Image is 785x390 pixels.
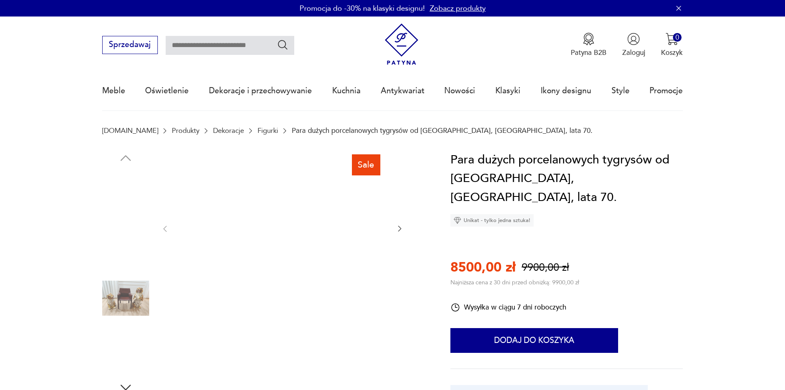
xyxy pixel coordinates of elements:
a: Produkty [172,127,199,135]
p: 9900,00 zł [522,260,569,275]
p: 8500,00 zł [450,258,516,277]
img: Zdjęcie produktu Para dużych porcelanowych tygrysów od Capodimonte, Włochy, lata 70. [102,275,149,322]
a: Dekoracje [213,127,244,135]
button: 0Koszyk [661,33,683,57]
button: Dodaj do koszyka [450,328,618,353]
img: Zdjęcie produktu Para dużych porcelanowych tygrysów od Capodimonte, Włochy, lata 70. [102,170,149,217]
h1: Para dużych porcelanowych tygrysów od [GEOGRAPHIC_DATA], [GEOGRAPHIC_DATA], lata 70. [450,151,683,207]
img: Ikona medalu [582,33,595,45]
img: Zdjęcie produktu Para dużych porcelanowych tygrysów od Capodimonte, Włochy, lata 70. [102,327,149,374]
a: Antykwariat [381,72,424,110]
a: Ikona medaluPatyna B2B [571,33,607,57]
img: Zdjęcie produktu Para dużych porcelanowych tygrysów od Capodimonte, Włochy, lata 70. [179,151,386,306]
img: Patyna - sklep z meblami i dekoracjami vintage [381,24,422,65]
a: Meble [102,72,125,110]
p: Najniższa cena z 30 dni przed obniżką: 9900,00 zł [450,279,579,286]
button: Zaloguj [622,33,645,57]
p: Para dużych porcelanowych tygrysów od [GEOGRAPHIC_DATA], [GEOGRAPHIC_DATA], lata 70. [292,127,593,135]
a: Figurki [258,127,278,135]
img: Ikonka użytkownika [627,33,640,45]
a: Sprzedawaj [102,42,158,49]
a: [DOMAIN_NAME] [102,127,158,135]
p: Patyna B2B [571,48,607,57]
button: Sprzedawaj [102,36,158,54]
p: Koszyk [661,48,683,57]
img: Zdjęcie produktu Para dużych porcelanowych tygrysów od Capodimonte, Włochy, lata 70. [102,222,149,269]
button: Szukaj [277,39,289,51]
a: Kuchnia [332,72,361,110]
a: Promocje [649,72,683,110]
p: Zaloguj [622,48,645,57]
a: Ikony designu [541,72,591,110]
p: Promocja do -30% na klasyki designu! [300,3,425,14]
div: 0 [673,33,682,42]
img: Ikona koszyka [665,33,678,45]
a: Zobacz produkty [430,3,486,14]
div: Unikat - tylko jedna sztuka! [450,214,534,227]
a: Klasyki [495,72,520,110]
div: Sale [352,154,380,175]
a: Dekoracje i przechowywanie [209,72,312,110]
div: Wysyłka w ciągu 7 dni roboczych [450,303,566,312]
button: Patyna B2B [571,33,607,57]
a: Oświetlenie [145,72,189,110]
img: Ikona diamentu [454,217,461,224]
a: Nowości [444,72,475,110]
a: Style [612,72,630,110]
